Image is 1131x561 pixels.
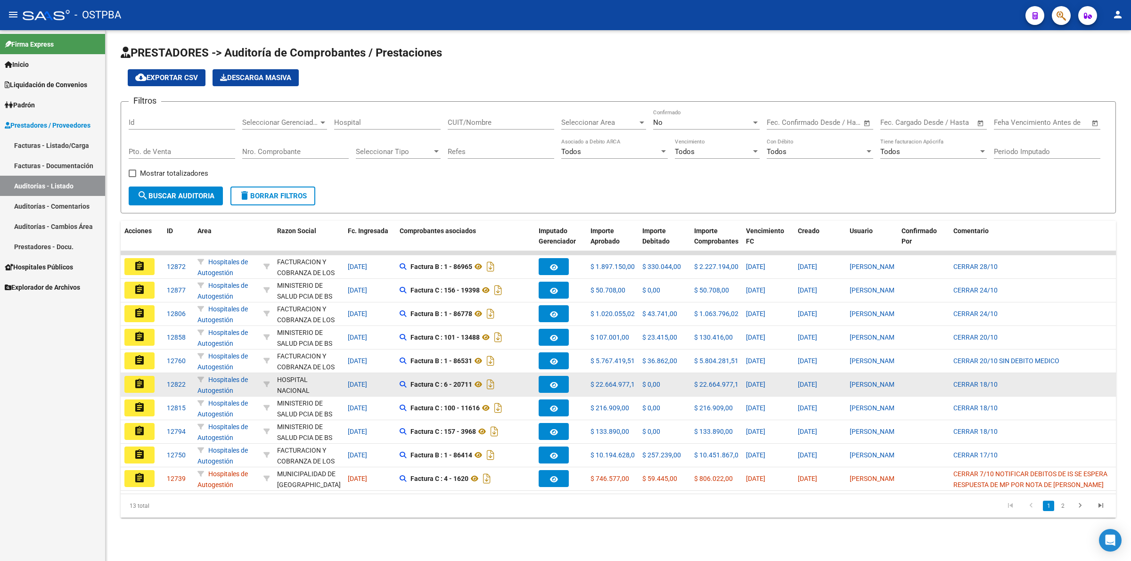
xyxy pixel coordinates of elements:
[167,381,186,388] span: 12822
[348,227,388,235] span: Fc. Ingresada
[492,400,504,415] i: Descargar documento
[356,147,432,156] span: Seleccionar Tipo
[590,475,629,482] span: $ 746.577,00
[798,286,817,294] span: [DATE]
[642,263,681,270] span: $ 330.044,00
[344,221,396,262] datatable-header-cell: Fc. Ingresada
[846,221,898,262] datatable-header-cell: Usuario
[348,404,367,412] span: [DATE]
[167,357,186,365] span: 12760
[277,351,340,394] div: FACTURACION Y COBRANZA DE LOS EFECTORES PUBLICOS S.E.
[975,118,986,129] button: Open calendar
[694,310,738,317] span: $ 1.063.796,02
[953,451,998,459] span: CERRAR 17/10
[5,282,80,293] span: Explorador de Archivos
[1043,501,1054,511] a: 1
[694,428,733,435] span: $ 133.890,00
[137,190,148,201] mat-icon: search
[850,227,873,235] span: Usuario
[121,46,442,59] span: PRESTADORES -> Auditoría de Comprobantes / Prestaciones
[746,451,765,459] span: [DATE]
[167,263,186,270] span: 12872
[134,355,145,366] mat-icon: assignment
[694,451,742,459] span: $ 10.451.867,06
[746,310,765,317] span: [DATE]
[953,357,1059,365] span: CERRAR 20/10 SIN DEBITO MEDICO
[197,470,248,488] span: Hospitales de Autogestión
[953,286,998,294] span: CERRAR 24/10
[694,227,738,245] span: Importe Comprobantes
[277,422,340,454] div: MINISTERIO DE SALUD PCIA DE BS AS
[813,118,859,127] input: Fecha fin
[134,402,145,413] mat-icon: assignment
[642,404,660,412] span: $ 0,00
[197,399,248,418] span: Hospitales de Autogestión
[348,310,367,317] span: [DATE]
[639,221,690,262] datatable-header-cell: Importe Debitado
[561,147,581,156] span: Todos
[167,451,186,459] span: 12750
[850,451,900,459] span: [PERSON_NAME]
[850,357,900,365] span: [PERSON_NAME]
[197,376,248,394] span: Hospitales de Autogestión
[134,284,145,295] mat-icon: assignment
[400,227,476,235] span: Comprobantes asociados
[694,286,729,294] span: $ 50.708,00
[642,286,660,294] span: $ 0,00
[348,451,367,459] span: [DATE]
[590,451,639,459] span: $ 10.194.628,06
[798,263,817,270] span: [DATE]
[590,227,620,245] span: Importe Aprobado
[277,398,340,430] div: MINISTERIO DE SALUD PCIA DE BS AS
[410,404,480,412] strong: Factura C : 100 - 11616
[850,381,900,388] span: [PERSON_NAME]
[135,73,198,82] span: Exportar CSV
[5,59,29,70] span: Inicio
[492,330,504,345] i: Descargar documento
[242,118,319,127] span: Seleccionar Gerenciador
[927,118,973,127] input: Fecha fin
[410,310,472,317] strong: Factura B : 1 - 86778
[277,257,340,276] div: - 30715497456
[798,227,820,235] span: Creado
[348,428,367,435] span: [DATE]
[953,310,998,317] span: CERRAR 24/10
[694,475,733,482] span: $ 806.022,00
[798,475,817,482] span: [DATE]
[277,227,316,235] span: Razon Social
[484,353,497,368] i: Descargar documento
[197,447,248,465] span: Hospitales de Autogestión
[1090,118,1101,129] button: Open calendar
[167,404,186,412] span: 12815
[410,333,480,341] strong: Factura C : 101 - 13488
[1057,501,1068,511] a: 2
[1022,501,1040,511] a: go to previous page
[277,398,340,418] div: - 30626983398
[590,263,635,270] span: $ 1.897.150,00
[642,310,677,317] span: $ 43.741,00
[746,263,765,270] span: [DATE]
[902,227,937,245] span: Confirmado Por
[1001,501,1019,511] a: go to first page
[5,80,87,90] span: Liquidación de Convenios
[134,449,145,460] mat-icon: assignment
[197,329,248,347] span: Hospitales de Autogestión
[694,333,733,341] span: $ 130.416,00
[746,381,765,388] span: [DATE]
[167,310,186,317] span: 12806
[239,192,307,200] span: Borrar Filtros
[213,69,299,86] button: Descarga Masiva
[850,333,900,341] span: [PERSON_NAME]
[5,39,54,49] span: Firma Express
[561,118,638,127] span: Seleccionar Area
[642,451,681,459] span: $ 257.239,00
[794,221,846,262] datatable-header-cell: Creado
[197,423,248,441] span: Hospitales de Autogestión
[410,263,472,270] strong: Factura B : 1 - 86965
[481,471,493,486] i: Descargar documento
[850,404,900,412] span: [PERSON_NAME]
[590,381,639,388] span: $ 22.664.977,18
[129,94,161,107] h3: Filtros
[798,451,817,459] span: [DATE]
[74,5,121,25] span: - OSTPBA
